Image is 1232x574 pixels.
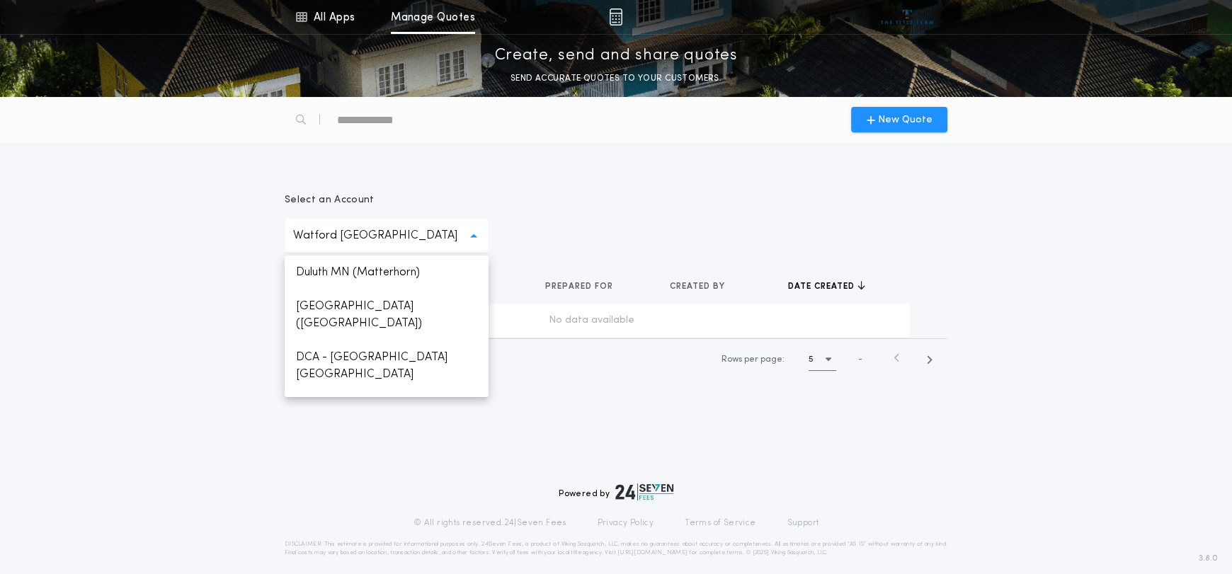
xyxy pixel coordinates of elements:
span: Prepared for [545,281,616,292]
a: Privacy Policy [598,517,654,529]
a: Terms of Service [685,517,755,529]
p: Create, send and share quotes [495,45,738,67]
button: Date created [788,280,865,294]
ul: Watford [GEOGRAPHIC_DATA] [285,256,489,397]
button: 5 [809,348,836,371]
p: DCA - [GEOGRAPHIC_DATA] [GEOGRAPHIC_DATA] [285,340,489,391]
a: [URL][DOMAIN_NAME] [617,550,688,556]
p: Duluth MN (Matterhorn) [285,256,489,289]
img: vs-icon [881,10,934,24]
span: - [858,353,862,366]
p: [GEOGRAPHIC_DATA] ([GEOGRAPHIC_DATA]) [285,289,489,340]
button: Created by [670,280,736,294]
button: Watford [GEOGRAPHIC_DATA] [285,219,489,253]
span: Date created [788,281,857,292]
p: Watford [GEOGRAPHIC_DATA] [293,227,480,244]
span: New Quote [878,113,932,127]
div: Powered by [559,483,673,500]
img: img [609,8,622,25]
span: 3.8.0 [1199,552,1218,565]
button: New Quote [851,107,947,132]
span: Created by [670,281,728,292]
p: © All rights reserved. 24|Seven Fees [413,517,566,529]
h1: 5 [809,352,814,367]
div: No data available [290,314,893,328]
span: Rows per page: [721,355,785,364]
p: DISCLAIMER: This estimate is provided for informational purposes only. 24|Seven Fees, a product o... [285,540,947,557]
p: SEND ACCURATE QUOTES TO YOUR CUSTOMERS. [511,71,721,86]
p: Select an Account [285,193,489,207]
a: Support [787,517,819,529]
p: [GEOGRAPHIC_DATA] [285,391,489,425]
img: logo [615,483,673,500]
